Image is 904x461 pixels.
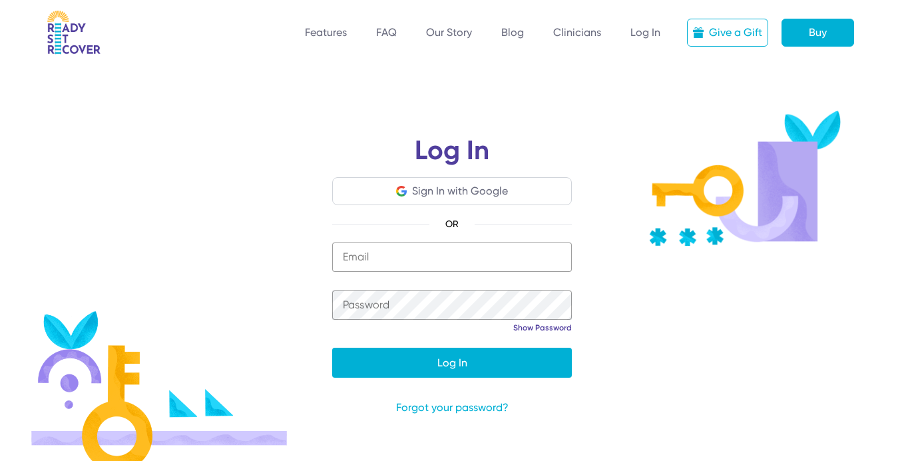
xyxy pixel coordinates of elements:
div: Buy [809,25,827,41]
a: Give a Gift [687,19,768,47]
button: Sign In with Google [396,183,508,199]
button: Log In [332,348,572,378]
h1: Log In [332,137,572,177]
img: RSR [47,11,101,55]
a: Blog [501,26,524,39]
a: FAQ [376,26,397,39]
a: Show Password [513,322,572,333]
div: Sign In with Google [412,183,508,199]
div: Give a Gift [709,25,762,41]
a: Buy [782,19,854,47]
a: Clinicians [553,26,601,39]
a: Our Story [426,26,472,39]
a: Features [305,26,347,39]
a: Forgot your password? [332,400,572,416]
img: Key [649,111,841,246]
a: Log In [630,26,660,39]
span: OR [429,216,475,232]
